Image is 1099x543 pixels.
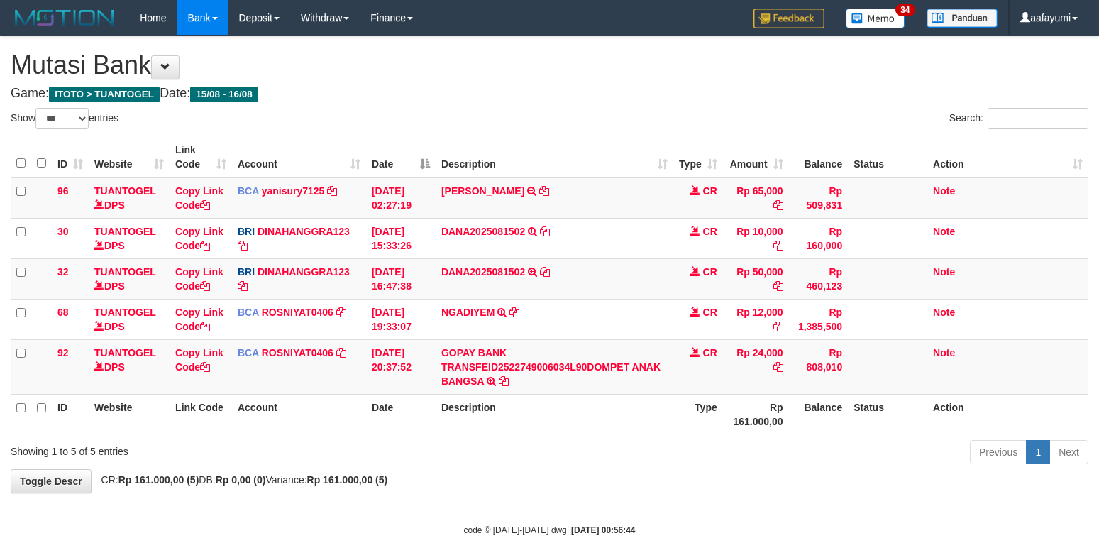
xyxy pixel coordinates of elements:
[949,108,1088,129] label: Search:
[723,177,789,219] td: Rp 65,000
[441,226,525,237] a: DANA2025081502
[94,185,156,197] a: TUANTOGEL
[327,185,337,197] a: Copy yanisury7125 to clipboard
[89,394,170,434] th: Website
[436,394,673,434] th: Description
[238,266,255,278] span: BRI
[175,185,223,211] a: Copy Link Code
[366,258,436,299] td: [DATE] 16:47:38
[773,240,783,251] a: Copy Rp 10,000 to clipboard
[232,394,366,434] th: Account
[703,226,717,237] span: CR
[789,177,849,219] td: Rp 509,831
[464,525,636,535] small: code © [DATE]-[DATE] dwg |
[846,9,905,28] img: Button%20Memo.svg
[540,266,550,278] a: Copy DANA2025081502 to clipboard
[11,108,118,129] label: Show entries
[238,185,259,197] span: BCA
[789,394,849,434] th: Balance
[499,375,509,387] a: Copy GOPAY BANK TRANSFEID2522749006034L90DOMPET ANAK BANGSA to clipboard
[723,218,789,258] td: Rp 10,000
[773,361,783,373] a: Copy Rp 24,000 to clipboard
[436,137,673,177] th: Description: activate to sort column ascending
[118,474,199,486] strong: Rp 161.000,00 (5)
[11,7,118,28] img: MOTION_logo.png
[52,394,89,434] th: ID
[988,108,1088,129] input: Search:
[933,266,955,278] a: Note
[190,87,258,102] span: 15/08 - 16/08
[89,177,170,219] td: DPS
[933,307,955,318] a: Note
[52,137,89,177] th: ID: activate to sort column ascending
[933,185,955,197] a: Note
[571,525,635,535] strong: [DATE] 00:56:44
[848,394,927,434] th: Status
[848,137,927,177] th: Status
[673,137,723,177] th: Type: activate to sort column ascending
[262,347,333,358] a: ROSNIYAT0406
[789,137,849,177] th: Balance
[703,347,717,358] span: CR
[89,218,170,258] td: DPS
[238,347,259,358] span: BCA
[175,266,223,292] a: Copy Link Code
[703,185,717,197] span: CR
[927,394,1088,434] th: Action
[366,299,436,339] td: [DATE] 19:33:07
[336,347,346,358] a: Copy ROSNIYAT0406 to clipboard
[673,394,723,434] th: Type
[509,307,519,318] a: Copy NGADIYEM to clipboard
[789,258,849,299] td: Rp 460,123
[258,266,350,278] a: DINAHANGGRA123
[307,474,388,486] strong: Rp 161.000,00 (5)
[262,185,325,197] a: yanisury7125
[927,9,998,28] img: panduan.png
[723,258,789,299] td: Rp 50,000
[94,347,156,358] a: TUANTOGEL
[723,394,789,434] th: Rp 161.000,00
[89,339,170,394] td: DPS
[11,87,1088,101] h4: Game: Date:
[11,51,1088,79] h1: Mutasi Bank
[723,137,789,177] th: Amount: activate to sort column ascending
[1026,440,1050,464] a: 1
[366,137,436,177] th: Date: activate to sort column descending
[970,440,1027,464] a: Previous
[336,307,346,318] a: Copy ROSNIYAT0406 to clipboard
[723,299,789,339] td: Rp 12,000
[723,339,789,394] td: Rp 24,000
[94,226,156,237] a: TUANTOGEL
[703,307,717,318] span: CR
[933,226,955,237] a: Note
[927,137,1088,177] th: Action: activate to sort column ascending
[94,307,156,318] a: TUANTOGEL
[89,299,170,339] td: DPS
[232,137,366,177] th: Account: activate to sort column ascending
[1049,440,1088,464] a: Next
[89,258,170,299] td: DPS
[11,439,447,459] div: Showing 1 to 5 of 5 entries
[216,474,266,486] strong: Rp 0,00 (0)
[89,137,170,177] th: Website: activate to sort column ascending
[238,240,248,251] a: Copy DINAHANGGRA123 to clipboard
[773,321,783,332] a: Copy Rp 12,000 to clipboard
[366,339,436,394] td: [DATE] 20:37:52
[441,307,495,318] a: NGADIYEM
[175,307,223,332] a: Copy Link Code
[94,474,388,486] span: CR: DB: Variance:
[441,266,525,278] a: DANA2025081502
[57,347,69,358] span: 92
[57,185,69,197] span: 96
[366,177,436,219] td: [DATE] 02:27:19
[49,87,160,102] span: ITOTO > TUANTOGEL
[57,266,69,278] span: 32
[539,185,549,197] a: Copy KEVIN ATMA GONZHAL to clipboard
[753,9,824,28] img: Feedback.jpg
[170,137,232,177] th: Link Code: activate to sort column ascending
[11,469,92,493] a: Toggle Descr
[175,347,223,373] a: Copy Link Code
[262,307,333,318] a: ROSNIYAT0406
[57,226,69,237] span: 30
[175,226,223,251] a: Copy Link Code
